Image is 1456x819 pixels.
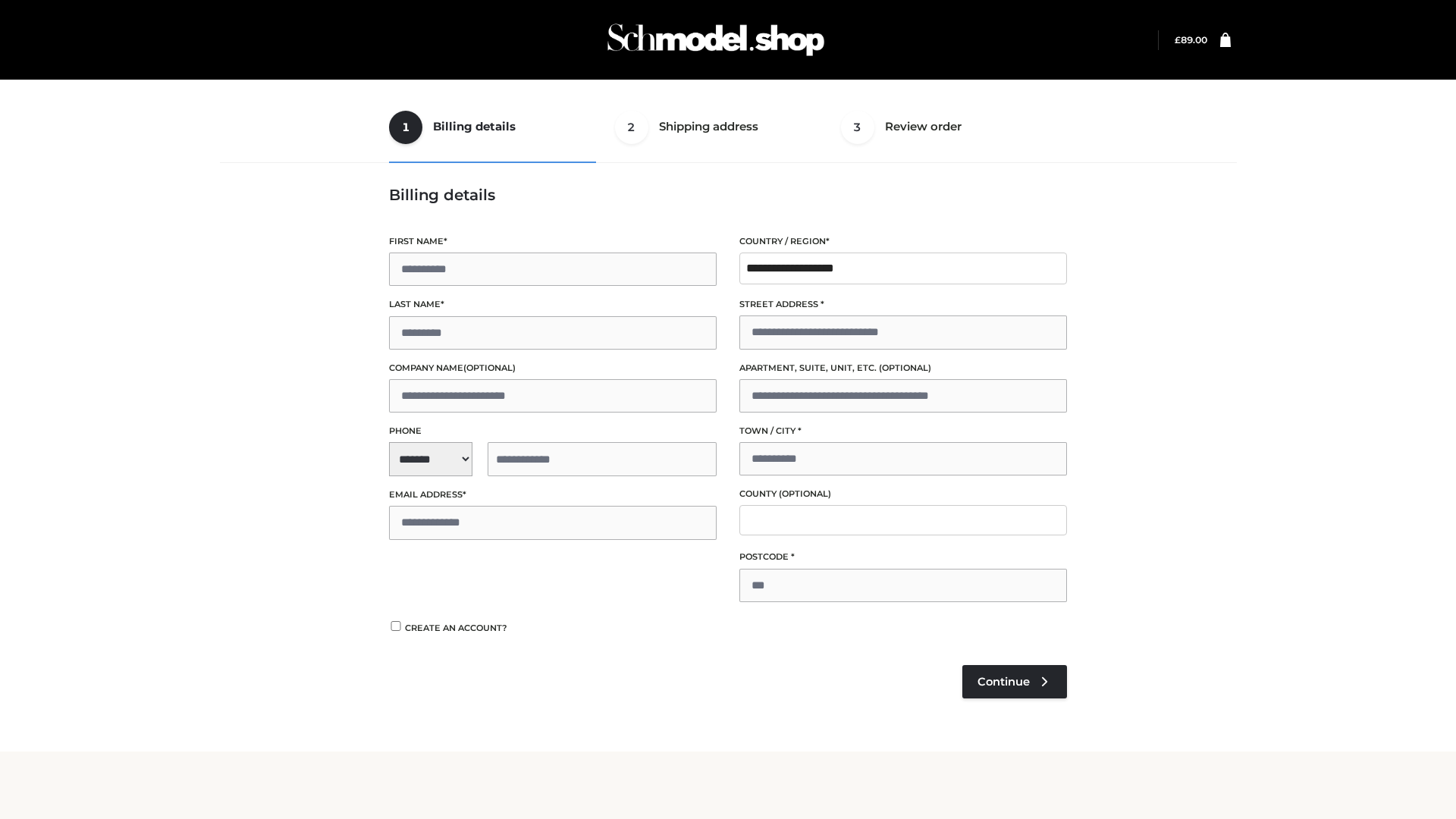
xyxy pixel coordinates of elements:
[739,297,1067,312] label: Street address
[1175,34,1207,45] a: £89.00
[389,297,717,312] label: Last name
[739,234,1067,249] label: Country / Region
[879,362,931,373] span: (optional)
[389,424,717,438] label: Phone
[962,665,1067,698] a: Continue
[389,621,403,631] input: Create an account?
[739,487,1067,501] label: County
[779,488,831,499] span: (optional)
[602,10,830,70] img: Schmodel Admin 964
[1175,34,1207,45] bdi: 89.00
[389,186,1067,204] h3: Billing details
[463,362,516,373] span: (optional)
[739,424,1067,438] label: Town / City
[389,488,717,502] label: Email address
[405,623,507,633] span: Create an account?
[739,361,1067,375] label: Apartment, suite, unit, etc.
[739,550,1067,564] label: Postcode
[389,234,717,249] label: First name
[389,361,717,375] label: Company name
[1175,34,1181,45] span: £
[977,675,1030,689] span: Continue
